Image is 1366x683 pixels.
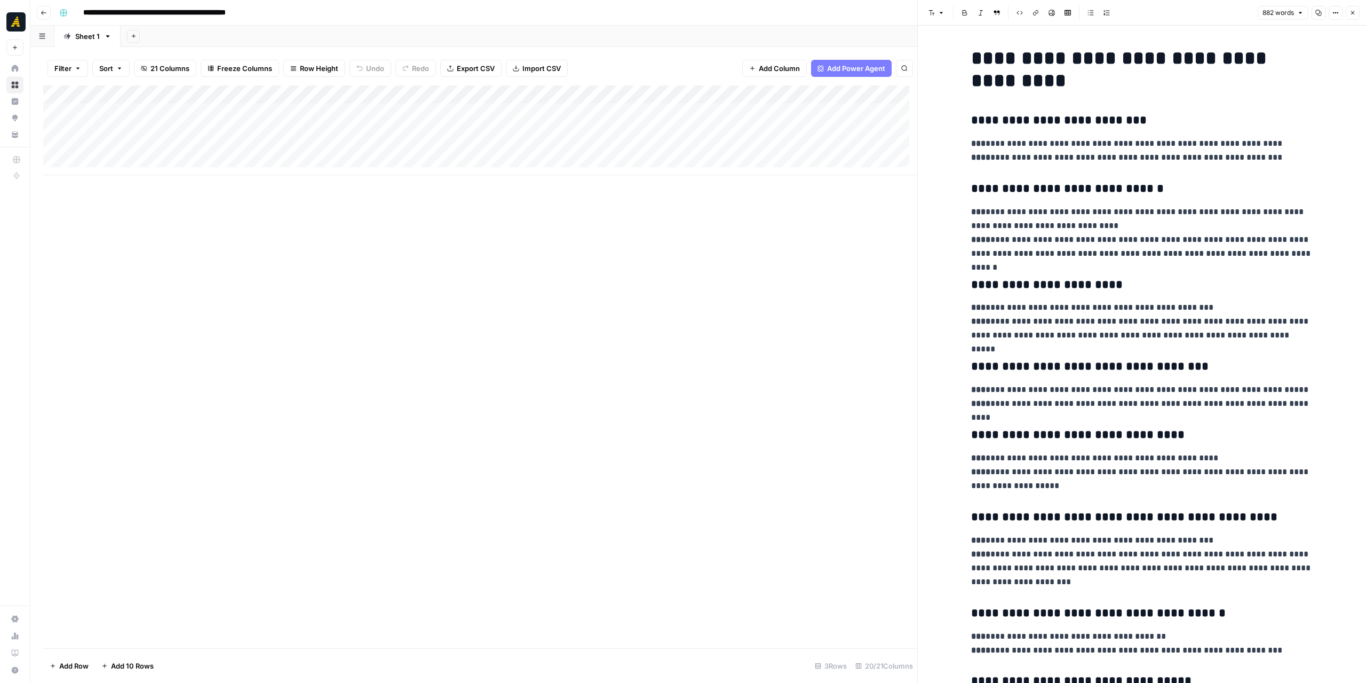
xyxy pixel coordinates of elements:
[6,662,23,679] button: Help + Support
[6,12,26,32] img: Marketers in Demand Logo
[457,63,495,74] span: Export CSV
[366,63,384,74] span: Undo
[54,26,121,47] a: Sheet 1
[759,63,800,74] span: Add Column
[47,60,88,77] button: Filter
[59,661,89,671] span: Add Row
[1258,6,1308,20] button: 882 words
[95,657,160,674] button: Add 10 Rows
[827,63,885,74] span: Add Power Agent
[440,60,502,77] button: Export CSV
[742,60,807,77] button: Add Column
[811,60,892,77] button: Add Power Agent
[201,60,279,77] button: Freeze Columns
[506,60,568,77] button: Import CSV
[6,109,23,127] a: Opportunities
[6,126,23,143] a: Your Data
[1262,8,1294,18] span: 882 words
[150,63,189,74] span: 21 Columns
[6,627,23,645] a: Usage
[395,60,436,77] button: Redo
[350,60,391,77] button: Undo
[6,60,23,77] a: Home
[75,31,100,42] div: Sheet 1
[43,657,95,674] button: Add Row
[217,63,272,74] span: Freeze Columns
[6,93,23,110] a: Insights
[283,60,345,77] button: Row Height
[851,657,917,674] div: 20/21 Columns
[811,657,851,674] div: 3 Rows
[134,60,196,77] button: 21 Columns
[522,63,561,74] span: Import CSV
[92,60,130,77] button: Sort
[300,63,338,74] span: Row Height
[412,63,429,74] span: Redo
[99,63,113,74] span: Sort
[6,645,23,662] a: Learning Hub
[111,661,154,671] span: Add 10 Rows
[6,76,23,93] a: Browse
[6,610,23,627] a: Settings
[6,9,23,35] button: Workspace: Marketers in Demand
[54,63,72,74] span: Filter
